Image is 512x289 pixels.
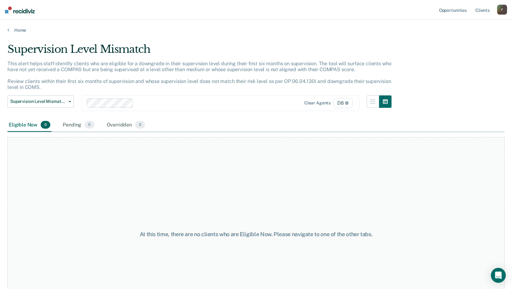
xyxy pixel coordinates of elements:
div: Overridden3 [106,118,147,132]
span: D8 [333,98,353,108]
img: Recidiviz [5,7,35,13]
span: 3 [135,121,145,129]
span: 0 [41,121,50,129]
div: Open Intercom Messenger [491,268,506,283]
div: Clear agents [304,100,331,106]
div: Supervision Level Mismatch [7,43,392,61]
span: Supervision Level Mismatch [10,99,66,104]
button: F [497,5,507,15]
div: At this time, there are no clients who are Eligible Now. Please navigate to one of the other tabs. [132,231,380,238]
a: Home [7,27,505,33]
div: Pending0 [61,118,95,132]
button: Supervision Level Mismatch [7,95,74,108]
div: Eligible Now0 [7,118,52,132]
p: This alert helps staff identify clients who are eligible for a downgrade in their supervision lev... [7,61,391,90]
span: 0 [84,121,94,129]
